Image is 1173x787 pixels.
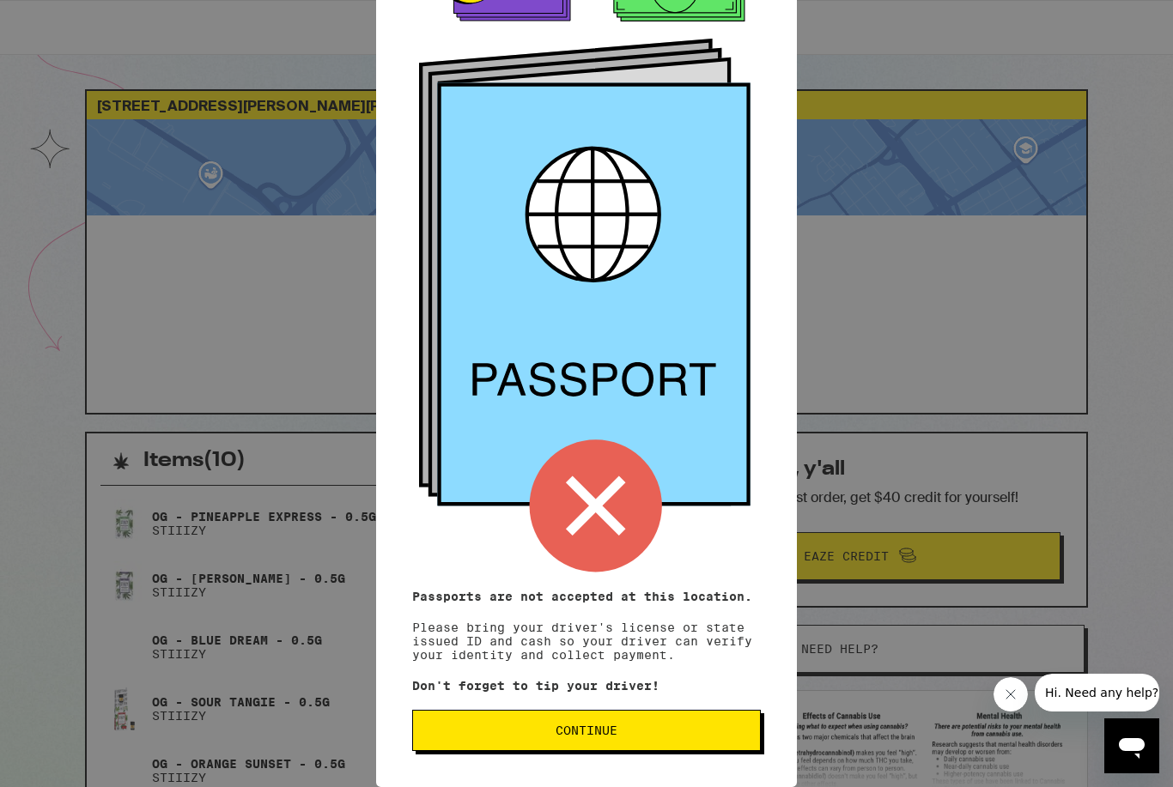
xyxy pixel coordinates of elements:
p: Passports are not accepted at this location. [412,590,761,603]
p: Don't forget to tip your driver! [412,679,761,693]
p: Please bring your driver's license or state issued ID and cash so your driver can verify your ide... [412,590,761,662]
button: Continue [412,710,761,751]
iframe: Message from company [1035,674,1159,711]
span: Continue [556,724,617,736]
iframe: Close message [994,677,1028,711]
iframe: Button to launch messaging window [1104,718,1159,773]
